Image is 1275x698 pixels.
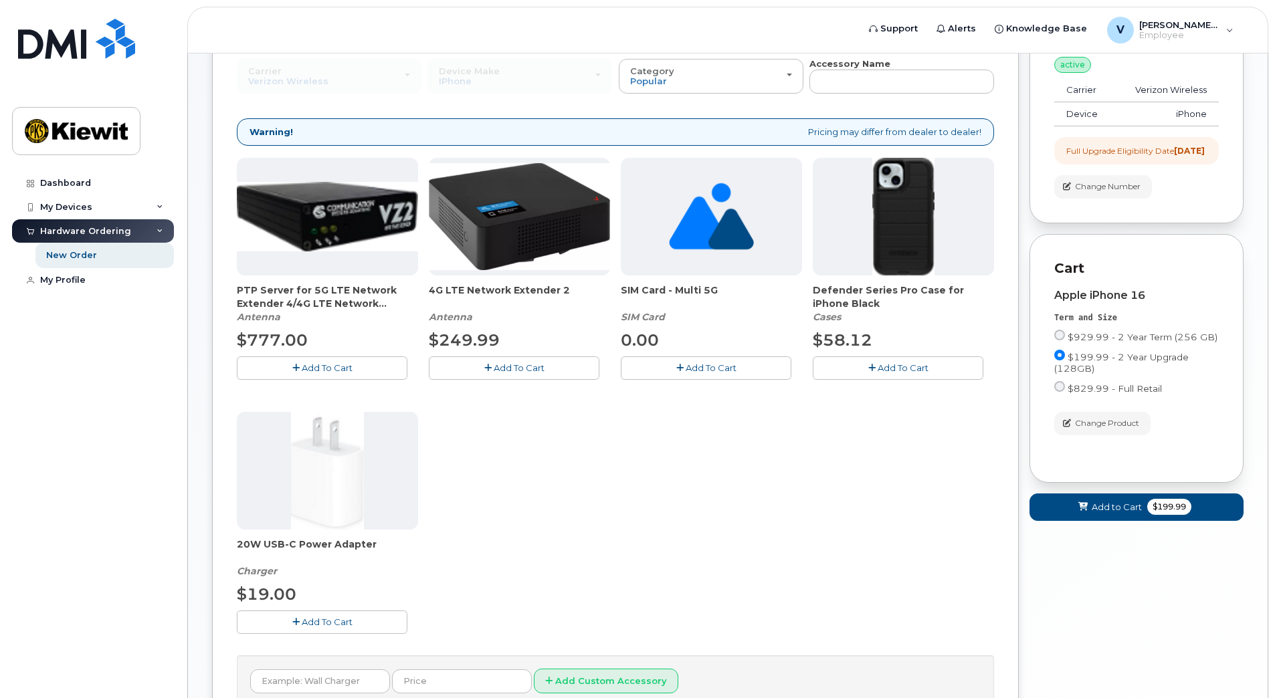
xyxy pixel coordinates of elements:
span: $929.99 - 2 Year Term (256 GB) [1068,332,1217,342]
span: SIM Card - Multi 5G [621,283,802,310]
em: Antenna [429,311,472,323]
strong: Accessory Name [809,58,890,69]
button: Add To Cart [429,356,599,380]
button: Add To Cart [237,610,407,634]
input: $829.99 - Full Retail [1054,381,1065,392]
span: Change Product [1075,417,1139,429]
span: $777.00 [237,330,308,350]
div: Apple iPhone 16 [1054,289,1219,302]
span: Add To Cart [878,362,928,373]
div: PTP Server for 5G LTE Network Extender 4/4G LTE Network Extender 3 [237,283,418,324]
span: $199.99 [1147,499,1191,515]
span: Support [880,22,918,35]
img: Casa_Sysem.png [237,182,418,251]
button: Add to Cart $199.99 [1029,493,1244,521]
em: Antenna [237,311,280,323]
span: [PERSON_NAME].[PERSON_NAME] [1139,19,1219,30]
a: Knowledge Base [985,15,1096,42]
td: Verizon Wireless [1114,78,1219,102]
div: active [1054,57,1091,73]
div: Term and Size [1054,312,1219,324]
button: Add Custom Accessory [534,669,678,693]
span: $58.12 [813,330,872,350]
img: apple20w.jpg [291,412,364,530]
div: Defender Series Pro Case for iPhone Black [813,283,994,324]
div: SIM Card - Multi 5G [621,283,802,324]
button: Category Popular [619,59,803,94]
strong: [DATE] [1174,146,1205,156]
div: 20W USB-C Power Adapter [237,538,418,578]
span: Add To Cart [302,616,353,627]
div: 4G LTE Network Extender 2 [429,283,610,324]
span: Alerts [948,22,976,35]
span: 4G LTE Network Extender 2 [429,283,610,310]
img: 4glte_extender.png [429,163,610,270]
input: $929.99 - 2 Year Term (256 GB) [1054,330,1065,340]
span: V [1116,22,1124,38]
p: Cart [1054,259,1219,278]
span: Defender Series Pro Case for iPhone Black [813,283,994,310]
span: Add to Cart [1092,501,1142,513]
button: Change Product [1054,412,1151,435]
button: Add To Cart [237,356,407,380]
td: Carrier [1054,78,1114,102]
img: defenderiphone14.png [872,158,935,275]
button: Add To Cart [621,356,791,380]
span: Popular [630,76,667,86]
span: Add To Cart [686,362,737,373]
button: Change Number [1054,175,1152,199]
a: Alerts [927,15,985,42]
em: Cases [813,311,841,323]
span: 0.00 [621,330,659,350]
div: Pricing may differ from dealer to dealer! [237,118,994,146]
span: $829.99 - Full Retail [1068,383,1162,394]
span: Change Number [1075,181,1141,193]
a: Support [860,15,927,42]
span: $19.00 [237,584,296,604]
input: Price [392,669,532,693]
input: $199.99 - 2 Year Upgrade (128GB) [1054,350,1065,360]
span: Employee [1139,30,1219,41]
td: Device [1054,102,1114,126]
img: no_image_found-2caef05468ed5679b831cfe6fc140e25e0c280774317ffc20a367ab7fd17291e.png [669,158,754,275]
em: Charger [237,565,277,577]
strong: Warning! [250,126,293,138]
span: $199.99 - 2 Year Upgrade (128GB) [1054,352,1189,374]
span: Knowledge Base [1006,22,1087,35]
span: PTP Server for 5G LTE Network Extender 4/4G LTE Network Extender 3 [237,283,418,310]
div: Victor.Faria [1098,17,1243,43]
span: Add To Cart [302,362,353,373]
button: Add To Cart [813,356,983,380]
span: Category [630,66,674,76]
span: Add To Cart [494,362,545,373]
span: $249.99 [429,330,500,350]
div: Full Upgrade Eligibility Date [1066,145,1205,156]
span: 20W USB-C Power Adapter [237,538,418,564]
em: SIM Card [621,311,665,323]
td: iPhone [1114,102,1219,126]
iframe: Messenger Launcher [1217,640,1265,688]
input: Example: Wall Charger [250,669,390,693]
